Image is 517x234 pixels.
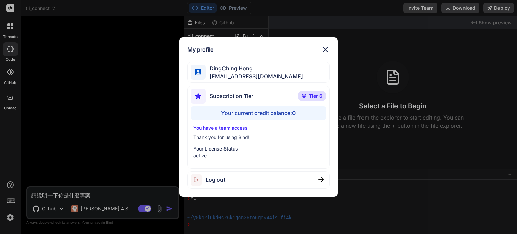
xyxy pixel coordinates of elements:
[191,174,206,186] img: logout
[193,152,323,159] p: active
[191,106,326,120] div: Your current credit balance: 0
[195,69,201,75] img: profile
[309,93,322,99] span: Tier 6
[206,64,303,72] span: DingChing Hong
[187,45,213,54] h1: My profile
[193,145,323,152] p: Your License Status
[318,177,324,182] img: close
[193,125,323,131] p: You have a team access
[321,45,330,54] img: close
[206,176,225,184] span: Log out
[210,92,253,100] span: Subscription Tier
[302,94,306,98] img: premium
[191,89,206,104] img: subscription
[193,134,323,141] p: Thank you for using Bind!
[206,72,303,80] span: [EMAIL_ADDRESS][DOMAIN_NAME]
